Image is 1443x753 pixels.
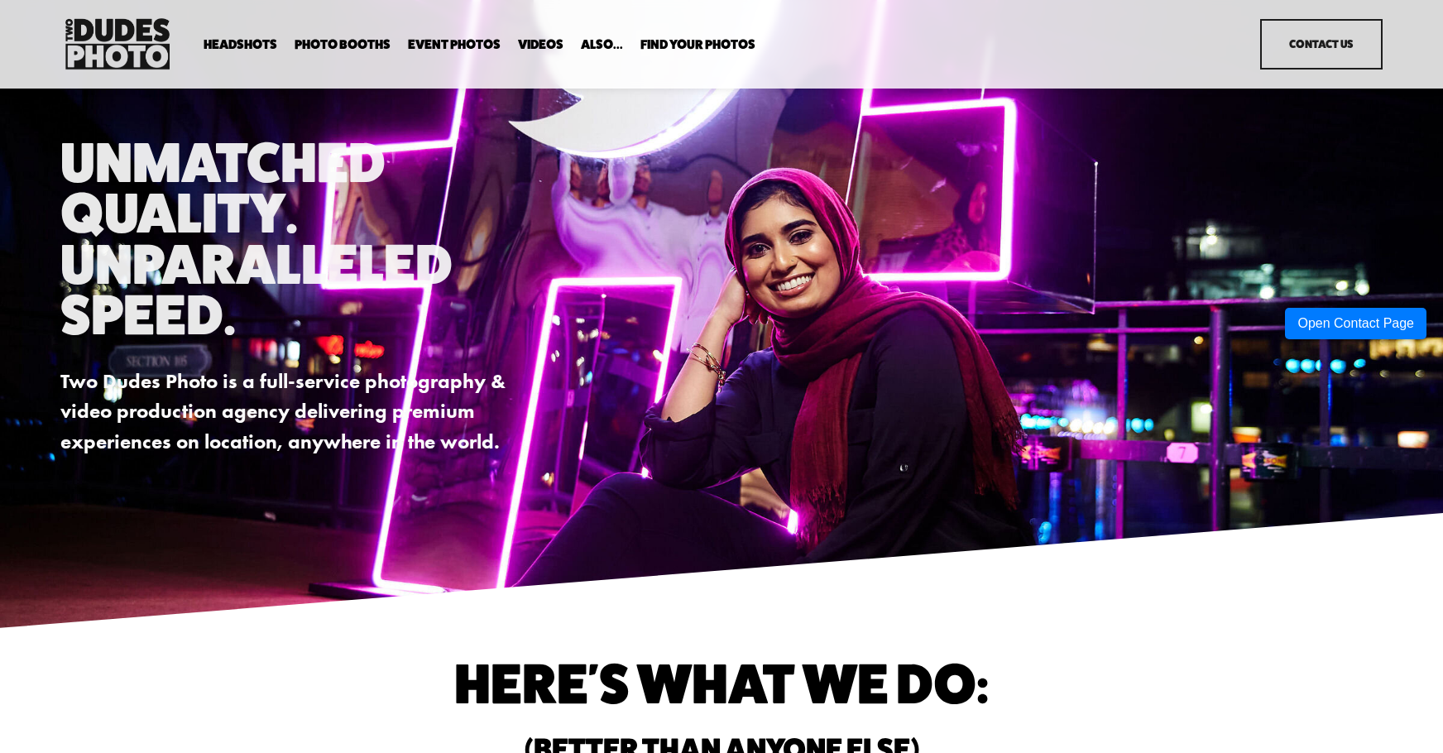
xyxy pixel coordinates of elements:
span: Photo Booths [295,38,391,51]
span: Also... [581,38,623,51]
a: Event Photos [408,37,501,53]
a: folder dropdown [204,37,277,53]
span: Headshots [204,38,277,51]
h1: Unmatched Quality. Unparalleled Speed. [60,137,550,340]
a: Videos [518,37,563,53]
img: Two Dudes Photo | Headshots, Portraits &amp; Photo Booths [60,14,175,74]
a: folder dropdown [295,37,391,53]
a: folder dropdown [640,37,755,53]
a: Contact Us [1260,19,1383,70]
h1: Here's What We do: [226,658,1217,708]
span: Find Your Photos [640,38,755,51]
button: Open Contact Page [1285,308,1426,339]
strong: Two Dudes Photo is a full-service photography & video production agency delivering premium experi... [60,369,511,453]
a: folder dropdown [581,37,623,53]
